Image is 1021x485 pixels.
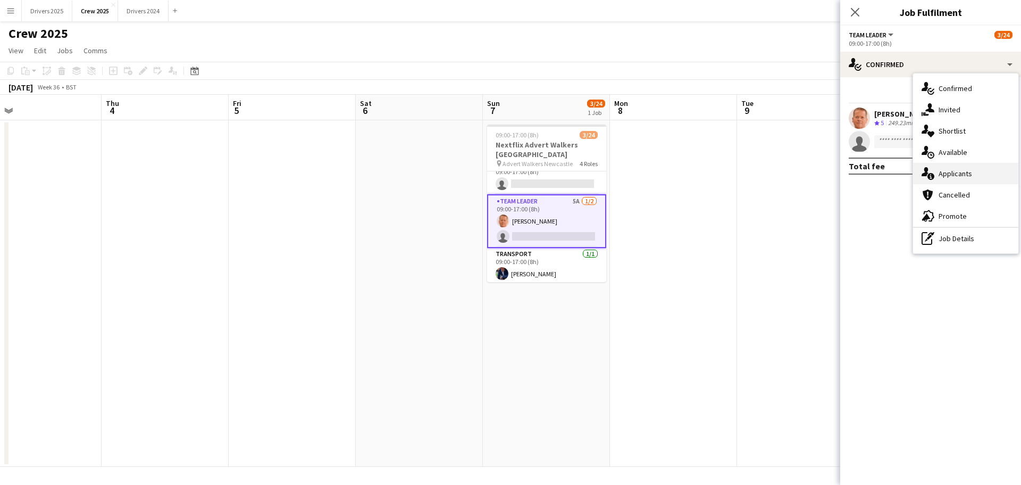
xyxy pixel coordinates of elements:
[4,44,28,57] a: View
[849,161,885,171] div: Total fee
[57,46,73,55] span: Jobs
[486,104,500,117] span: 7
[580,131,598,139] span: 3/24
[840,52,1021,77] div: Confirmed
[66,83,77,91] div: BST
[72,1,118,21] button: Crew 2025
[358,104,372,117] span: 6
[886,119,915,128] div: 249.23mi
[913,163,1018,184] div: Applicants
[34,46,46,55] span: Edit
[881,119,884,127] span: 5
[487,125,606,282] app-job-card: 09:00-17:00 (8h)3/24Nextflix Advert Walkers [GEOGRAPHIC_DATA] Advert Walkers Newcastle4 Roles Pro...
[740,104,754,117] span: 9
[580,160,598,168] span: 4 Roles
[913,205,1018,227] div: Promote
[9,46,23,55] span: View
[487,158,606,194] app-card-role: Pro Photography0/109:00-17:00 (8h)
[53,44,77,57] a: Jobs
[487,98,500,108] span: Sun
[487,140,606,159] h3: Nextflix Advert Walkers [GEOGRAPHIC_DATA]
[613,104,628,117] span: 8
[849,31,895,39] button: Team Leader
[849,39,1012,47] div: 09:00-17:00 (8h)
[840,5,1021,19] h3: Job Fulfilment
[741,98,754,108] span: Tue
[913,78,1018,99] div: Confirmed
[994,31,1012,39] span: 3/24
[849,31,886,39] span: Team Leader
[22,1,72,21] button: Drivers 2025
[874,109,931,119] div: [PERSON_NAME]
[913,120,1018,142] div: Shortlist
[106,98,119,108] span: Thu
[913,184,1018,205] div: Cancelled
[587,100,605,108] span: 3/24
[487,248,606,284] app-card-role: Transport1/109:00-17:00 (8h)[PERSON_NAME]
[913,142,1018,163] div: Available
[104,104,119,117] span: 4
[496,131,539,139] span: 09:00-17:00 (8h)
[231,104,241,117] span: 5
[9,26,68,42] h1: Crew 2025
[913,228,1018,249] div: Job Details
[35,83,62,91] span: Week 36
[79,44,112,57] a: Comms
[9,82,33,93] div: [DATE]
[614,98,628,108] span: Mon
[233,98,241,108] span: Fri
[360,98,372,108] span: Sat
[30,44,51,57] a: Edit
[913,99,1018,120] div: Invited
[118,1,169,21] button: Drivers 2024
[83,46,107,55] span: Comms
[487,194,606,248] app-card-role: Team Leader5A1/209:00-17:00 (8h)[PERSON_NAME]
[503,160,573,168] span: Advert Walkers Newcastle
[588,109,605,117] div: 1 Job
